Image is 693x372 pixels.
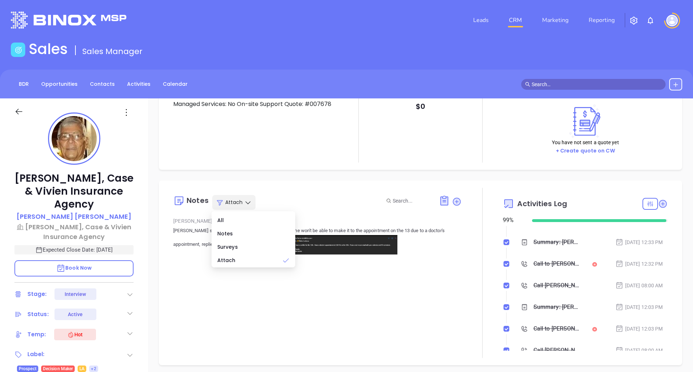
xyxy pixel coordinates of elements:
[217,216,289,224] div: All
[14,222,134,242] a: [PERSON_NAME], Case & Vivien Insurance Agency
[14,172,134,211] p: [PERSON_NAME], Case & Vivien Insurance Agency
[17,212,132,222] a: [PERSON_NAME] [PERSON_NAME]
[65,288,86,300] div: Interview
[556,147,615,154] a: + Create quote on CW
[615,325,663,333] div: [DATE] 12:03 PM
[52,116,97,161] img: profile-user
[615,303,663,311] div: [DATE] 12:03 PM
[517,200,567,207] span: Activities Log
[646,16,655,25] img: iconNotification
[173,216,462,226] div: [PERSON_NAME] [PERSON_NAME] [DATE] 09:49 AM
[629,16,638,25] img: iconSetting
[533,345,581,356] div: Call [PERSON_NAME] to follow up
[29,40,68,58] h1: Sales
[68,309,83,320] div: Active
[173,100,338,108] p: Managed Services: No On-site Support Quote: #007678
[533,323,581,334] div: Call to [PERSON_NAME]
[532,80,662,88] input: Search…
[14,245,134,254] p: Expected Close Date: [DATE]
[173,226,462,254] p: [PERSON_NAME] sent an email to [PERSON_NAME] saying he won't be able to make it to the appointmen...
[586,13,618,27] a: Reporting
[566,104,605,138] img: Create on CWSell
[393,197,431,205] input: Search...
[506,13,525,27] a: CRM
[158,78,192,90] a: Calendar
[533,280,581,291] div: Call [PERSON_NAME] to follow up
[615,238,663,246] div: [DATE] 12:33 PM
[27,329,46,340] div: Temp:
[217,243,289,251] div: Surveys
[533,302,581,313] div: Summary: [PERSON_NAME] from [GEOGRAPHIC_DATA] is trying to reach [PERSON_NAME] by phone. She is f...
[289,235,397,254] img: H0VBCHVmrAx9AAAAAElFTkSuQmCC
[615,346,663,354] div: [DATE] 08:00 AM
[615,282,663,289] div: [DATE] 08:00 AM
[123,78,155,90] a: Activities
[14,78,33,90] a: BDR
[539,13,571,27] a: Marketing
[525,82,530,87] span: search
[552,138,619,146] p: You have not sent a quote yet
[187,197,209,204] div: Notes
[82,46,143,57] span: Sales Manager
[470,13,492,27] a: Leads
[666,15,678,26] img: user
[37,78,82,90] a: Opportunities
[217,230,289,238] div: Notes
[27,309,49,320] div: Status:
[533,237,581,248] div: Summary: [PERSON_NAME] from Motiva called PC [PERSON_NAME] but couldn't reach her. The call was f...
[615,260,663,268] div: [DATE] 12:32 PM
[217,256,289,264] div: Attach
[56,264,92,271] span: Book Now
[225,199,243,206] span: Attach
[67,330,83,339] div: Hot
[554,147,617,155] button: + Create quote on CW
[27,289,47,300] div: Stage:
[416,100,425,113] p: $ 0
[11,12,126,28] img: logo
[86,78,119,90] a: Contacts
[533,258,581,269] div: Call to [PERSON_NAME]
[27,349,45,360] div: Label:
[503,216,523,225] div: 99 %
